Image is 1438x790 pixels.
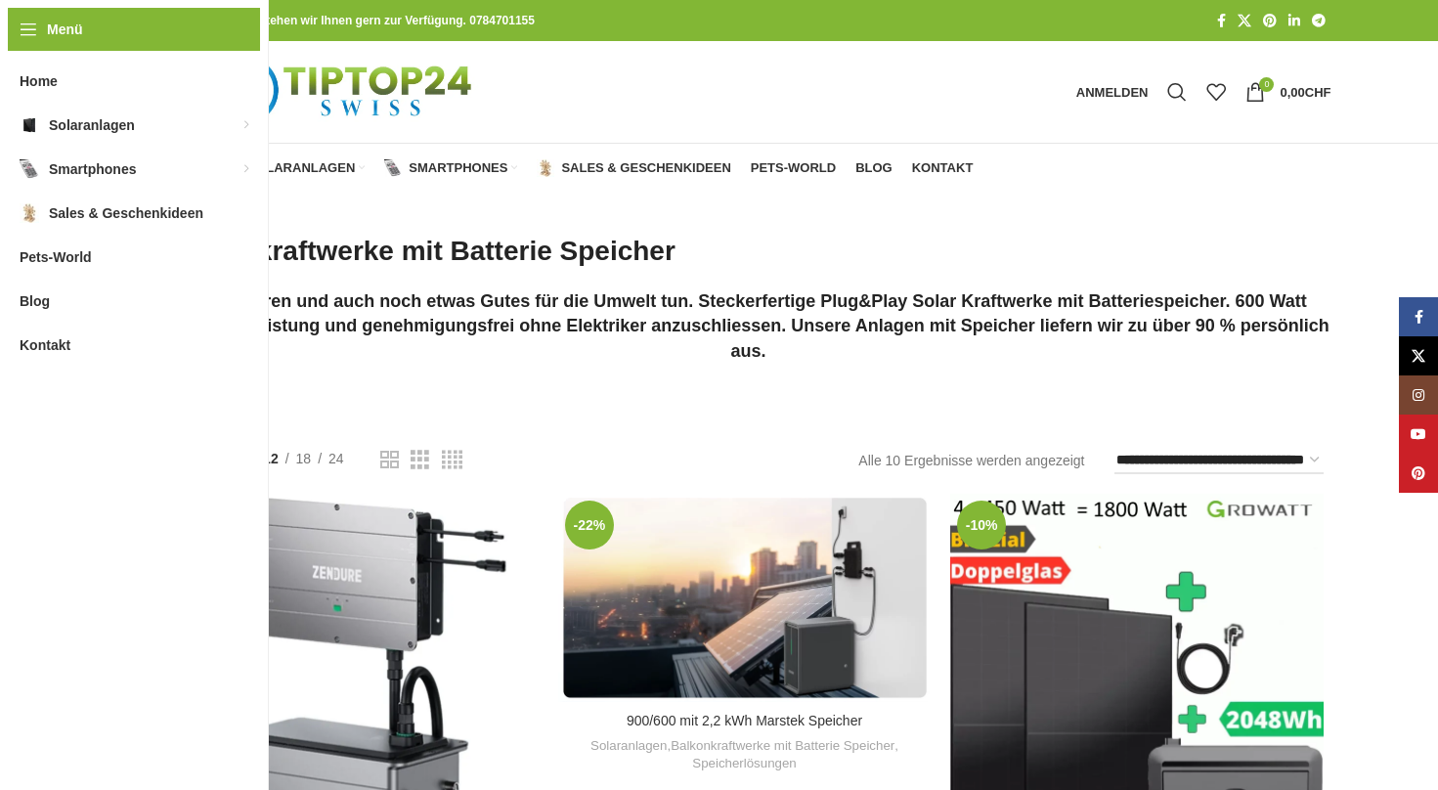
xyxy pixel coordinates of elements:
a: Smartphones [384,149,517,188]
a: Telegram Social Link [1306,8,1331,34]
span: Solaranlagen [49,108,135,143]
img: Tiptop24 Nachhaltige & Faire Produkte [166,41,521,143]
a: LinkedIn Social Link [1283,8,1306,34]
div: , , [568,737,921,773]
span: Menü [47,19,83,40]
a: Sales & Geschenkideen [537,149,730,188]
a: Rasteransicht 2 [380,448,399,472]
span: Smartphones [49,152,136,187]
span: Solaranlagen [248,160,356,176]
span: Pets-World [20,240,92,275]
span: Pets-World [751,160,836,176]
img: Sales & Geschenkideen [20,203,39,223]
a: Solaranlagen [590,737,667,756]
img: Sales & Geschenkideen [537,159,554,177]
a: Suche [1157,72,1197,111]
a: Pinterest Social Link [1399,454,1438,493]
span: 0 [1259,77,1274,92]
span: CHF [1305,85,1331,100]
span: Blog [20,284,50,319]
span: Anmelden [1076,86,1149,99]
a: 0 0,00CHF [1236,72,1340,111]
span: Kontakt [20,328,70,363]
bdi: 0,00 [1280,85,1330,100]
a: X Social Link [1232,8,1257,34]
img: Solaranlagen [20,115,39,135]
a: Balkonkraftwerke mit Batterie Speicher [671,737,894,756]
a: 24 [322,448,351,469]
span: 24 [328,451,344,466]
a: Blog [855,149,893,188]
a: Instagram Social Link [1399,375,1438,415]
span: Blog [855,160,893,176]
span: Sales & Geschenkideen [561,160,730,176]
select: Shop-Reihenfolge [1114,447,1324,475]
a: Facebook Social Link [1211,8,1232,34]
a: Speicherlösungen [692,755,796,773]
div: Hauptnavigation [156,149,983,188]
a: 12 [256,448,285,469]
a: Pinterest Social Link [1257,8,1283,34]
a: Solaranlagen [224,149,366,188]
span: Home [20,64,58,99]
strong: Bei allen Fragen stehen wir Ihnen gern zur Verfügung. 0784701155 [166,14,535,27]
img: Smartphones [20,159,39,179]
a: Anmelden [1067,72,1158,111]
img: Smartphones [384,159,402,177]
a: 18 [289,448,319,469]
a: Rasteransicht 4 [442,448,462,472]
p: Alle 10 Ergebnisse werden angezeigt [858,450,1084,471]
a: X Social Link [1399,336,1438,375]
a: Logo der Website [166,83,521,99]
a: Rasteransicht 3 [411,448,429,472]
span: -22% [565,501,614,549]
span: Kontakt [912,160,974,176]
span: Smartphones [409,160,507,176]
a: Facebook Social Link [1399,297,1438,336]
span: 12 [263,451,279,466]
a: Pets-World [751,149,836,188]
span: 18 [296,451,312,466]
a: 900/600 mit 2,2 kWh Marstek Speicher [627,713,862,728]
h1: Balkonkraftwerke mit Batterie Speicher [166,232,1331,270]
a: Kontakt [912,149,974,188]
div: Meine Wunschliste [1197,72,1236,111]
span: Sales & Geschenkideen [49,196,203,231]
strong: Geld sparen und auch noch etwas Gutes für die Umwelt tun. Steckerfertige Plug&Play Solar Kraftwer... [167,291,1329,360]
a: YouTube Social Link [1399,415,1438,454]
a: 900/600 mit 2,2 kWh Marstek Speicher [558,494,931,702]
span: -10% [957,501,1006,549]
